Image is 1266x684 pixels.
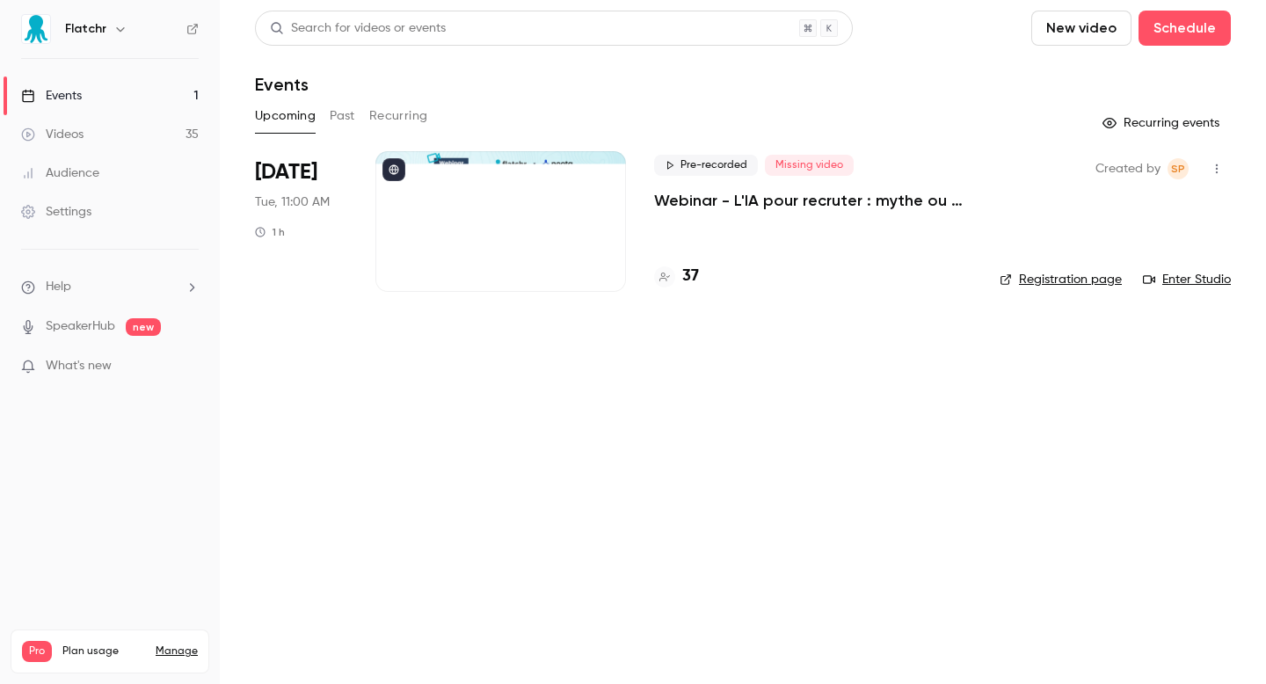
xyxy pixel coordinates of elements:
button: New video [1031,11,1131,46]
a: Manage [156,644,198,659]
span: Help [46,278,71,296]
a: SpeakerHub [46,317,115,336]
div: Settings [21,203,91,221]
img: Flatchr [22,15,50,43]
span: Pro [22,641,52,662]
a: Enter Studio [1143,271,1231,288]
div: Events [21,87,82,105]
a: Webinar - L'IA pour recruter : mythe ou réalité ? [654,190,971,211]
a: 37 [654,265,699,288]
iframe: Noticeable Trigger [178,359,199,375]
button: Recurring events [1095,109,1231,137]
div: Videos [21,126,84,143]
div: 1 h [255,225,285,239]
span: SP [1171,158,1185,179]
h4: 37 [682,265,699,288]
button: Past [330,102,355,130]
span: Sylvain Paulet [1168,158,1189,179]
div: Search for videos or events [270,19,446,38]
span: What's new [46,357,112,375]
span: Pre-recorded [654,155,758,176]
span: Missing video [765,155,854,176]
span: [DATE] [255,158,317,186]
a: Registration page [1000,271,1122,288]
li: help-dropdown-opener [21,278,199,296]
span: Plan usage [62,644,145,659]
span: Created by [1095,158,1160,179]
h1: Events [255,74,309,95]
button: Recurring [369,102,428,130]
span: Tue, 11:00 AM [255,193,330,211]
span: new [126,318,161,336]
div: Sep 23 Tue, 11:00 AM (Europe/Paris) [255,151,347,292]
div: Audience [21,164,99,182]
button: Schedule [1139,11,1231,46]
button: Upcoming [255,102,316,130]
h6: Flatchr [65,20,106,38]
